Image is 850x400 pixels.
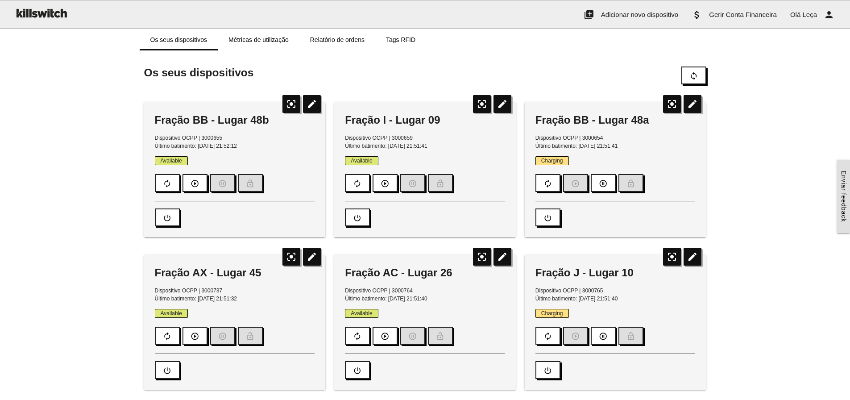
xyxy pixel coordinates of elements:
[13,0,69,25] img: ks-logo-black-160-b.png
[381,175,390,192] i: play_circle_outline
[802,11,817,18] span: Leça
[837,160,850,233] a: Enviar feedback
[381,328,390,345] i: play_circle_outline
[218,29,299,50] a: Métricas de utilização
[345,361,370,379] button: power_settings_new
[684,95,701,113] i: edit
[692,0,702,29] i: attach_money
[353,362,362,379] i: power_settings_new
[681,67,706,84] button: sync
[599,328,608,345] i: pause_circle_outline
[663,248,681,266] i: center_focus_strong
[591,327,616,345] button: pause_circle_outline
[140,29,218,50] a: Os seus dispositivos
[535,296,618,302] span: Último batimento: [DATE] 21:51:40
[182,174,207,192] button: play_circle_outline
[353,328,362,345] i: autorenew
[535,208,560,226] button: power_settings_new
[689,67,698,84] i: sync
[543,362,552,379] i: power_settings_new
[155,143,237,149] span: Último batimento: [DATE] 21:52:12
[790,11,800,18] span: Olá
[303,248,321,266] i: edit
[684,248,701,266] i: edit
[599,175,608,192] i: pause_circle_outline
[345,113,505,127] div: Fração I - Lugar 09
[345,174,370,192] button: autorenew
[299,29,375,50] a: Relatório de ordens
[155,208,180,226] button: power_settings_new
[473,248,491,266] i: center_focus_strong
[191,328,199,345] i: play_circle_outline
[535,135,603,141] span: Dispositivo OCPP | 3000654
[144,67,254,79] span: Os seus dispositivos
[163,362,172,379] i: power_settings_new
[535,156,569,165] span: Charging
[191,175,199,192] i: play_circle_outline
[345,135,413,141] span: Dispositivo OCPP | 3000659
[345,208,370,226] button: power_settings_new
[535,143,618,149] span: Último batimento: [DATE] 21:51:41
[155,266,315,280] div: Fração AX - Lugar 45
[353,209,362,226] i: power_settings_new
[373,327,398,345] button: play_circle_outline
[375,29,426,50] a: Tags RFID
[543,175,552,192] i: autorenew
[163,328,172,345] i: autorenew
[663,95,681,113] i: center_focus_strong
[591,174,616,192] button: pause_circle_outline
[535,309,569,318] span: Charging
[345,296,427,302] span: Último batimento: [DATE] 21:51:40
[155,361,180,379] button: power_settings_new
[345,143,427,149] span: Último batimento: [DATE] 21:51:41
[601,11,678,18] span: Adicionar novo dispositivo
[155,296,237,302] span: Último batimento: [DATE] 21:51:32
[282,95,300,113] i: center_focus_strong
[282,248,300,266] i: center_focus_strong
[493,248,511,266] i: edit
[155,135,223,141] span: Dispositivo OCPP | 3000655
[345,327,370,345] button: autorenew
[155,113,315,127] div: Fração BB - Lugar 48b
[535,361,560,379] button: power_settings_new
[535,287,603,294] span: Dispositivo OCPP | 3000765
[182,327,207,345] button: play_circle_outline
[345,266,505,280] div: Fração AC - Lugar 26
[543,328,552,345] i: autorenew
[345,309,378,318] span: Available
[303,95,321,113] i: edit
[535,113,696,127] div: Fração BB - Lugar 48a
[163,175,172,192] i: autorenew
[709,11,777,18] span: Gerir Conta Financeira
[353,175,362,192] i: autorenew
[155,156,188,165] span: Available
[493,95,511,113] i: edit
[535,174,560,192] button: autorenew
[543,209,552,226] i: power_settings_new
[155,287,223,294] span: Dispositivo OCPP | 3000737
[824,0,834,29] i: person
[345,287,413,294] span: Dispositivo OCPP | 3000764
[163,209,172,226] i: power_settings_new
[155,309,188,318] span: Available
[473,95,491,113] i: center_focus_strong
[373,174,398,192] button: play_circle_outline
[535,266,696,280] div: Fração J - Lugar 10
[535,327,560,345] button: autorenew
[345,156,378,165] span: Available
[155,174,180,192] button: autorenew
[584,0,594,29] i: add_to_photos
[155,327,180,345] button: autorenew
